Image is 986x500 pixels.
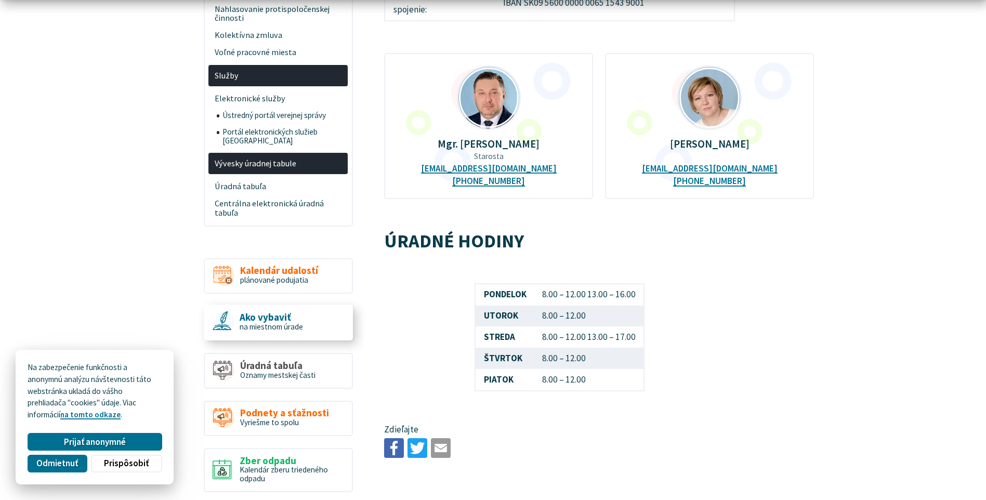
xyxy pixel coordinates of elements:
[240,312,303,323] span: Ako vybaviť
[208,195,348,222] a: Centrálna elektronická úradná tabuľa
[204,305,353,340] a: Ako vybaviť na miestnom úrade
[622,138,797,150] p: [PERSON_NAME]
[240,275,308,285] span: plánované podujatia
[215,1,342,27] span: Nahlasovanie protispoločenskej činnosti
[208,27,348,44] a: Kolektívna zmluva
[240,360,315,371] span: Úradná tabuľa
[484,331,515,343] strong: STREDA
[222,107,342,124] span: Ústredný portál verejnej správy
[208,90,348,107] a: Elektronické služby
[384,229,524,253] strong: ÚRADNÉ HODINY
[679,67,740,128] img: Zemková_a
[407,438,427,458] img: Zdieľať na Twitteri
[421,163,557,174] a: [EMAIL_ADDRESS][DOMAIN_NAME]
[240,370,315,380] span: Oznamy mestskej časti
[204,401,353,437] a: Podnety a sťažnosti Vyriešme to spolu
[484,374,514,385] strong: PIATOK
[215,195,342,222] span: Centrálna elektronická úradná tabuľa
[215,90,342,107] span: Elektronické služby
[215,155,342,172] span: Vývesky úradnej tabule
[64,437,126,448] span: Prijať anonymné
[431,438,451,458] img: Zdieľať e-mailom
[204,353,353,389] a: Úradná tabuľa Oznamy mestskej časti
[484,288,527,300] strong: PONDELOK
[240,465,328,483] span: Kalendár zberu triedeného odpadu
[60,410,121,419] a: na tomto odkaze
[215,178,342,195] span: Úradná tabuľa
[204,258,353,294] a: Kalendár udalostí plánované podujatia
[534,369,644,391] td: 8.00 – 12.00
[208,178,348,195] a: Úradná tabuľa
[534,284,644,306] td: 8.00 – 12.00 13.00 – 16.00
[215,27,342,44] span: Kolektívna zmluva
[208,44,348,61] a: Voľné pracovné miesta
[28,455,87,472] button: Odmietnuť
[240,417,299,427] span: Vyriešme to spolu
[401,138,576,150] p: Mgr. [PERSON_NAME]
[208,1,348,27] a: Nahlasovanie protispoločenskej činnosti
[673,176,746,187] a: [PHONE_NUMBER]
[384,423,735,437] p: Zdieľajte
[36,458,78,469] span: Odmietnuť
[91,455,162,472] button: Prispôsobiť
[401,152,576,161] p: Starosta
[208,65,348,86] a: Služby
[384,438,404,458] img: Zdieľať na Facebooku
[104,458,149,469] span: Prispôsobiť
[215,44,342,61] span: Voľné pracovné miesta
[534,326,644,348] td: 8.00 – 12.00 13.00 – 17.00
[240,322,303,332] span: na miestnom úrade
[534,348,644,369] td: 8.00 – 12.00
[204,448,353,492] a: Zber odpadu Kalendár zberu triedeného odpadu
[240,407,329,418] span: Podnety a sťažnosti
[215,67,342,84] span: Služby
[642,163,778,174] a: [EMAIL_ADDRESS][DOMAIN_NAME]
[28,433,162,451] button: Prijať anonymné
[484,352,522,364] strong: ŠTVRTOK
[534,306,644,327] td: 8.00 – 12.00
[217,124,348,149] a: Portál elektronických služieb [GEOGRAPHIC_DATA]
[240,265,318,276] span: Kalendár udalostí
[222,124,342,149] span: Portál elektronických služieb [GEOGRAPHIC_DATA]
[484,310,518,321] strong: UTOROK
[458,67,520,128] img: Mgr.Ing. Miloš Ihnát_mini
[240,455,344,466] span: Zber odpadu
[28,362,162,421] p: Na zabezpečenie funkčnosti a anonymnú analýzu návštevnosti táto webstránka ukladá do vášho prehli...
[217,107,348,124] a: Ústredný portál verejnej správy
[208,153,348,174] a: Vývesky úradnej tabule
[452,176,525,187] a: [PHONE_NUMBER]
